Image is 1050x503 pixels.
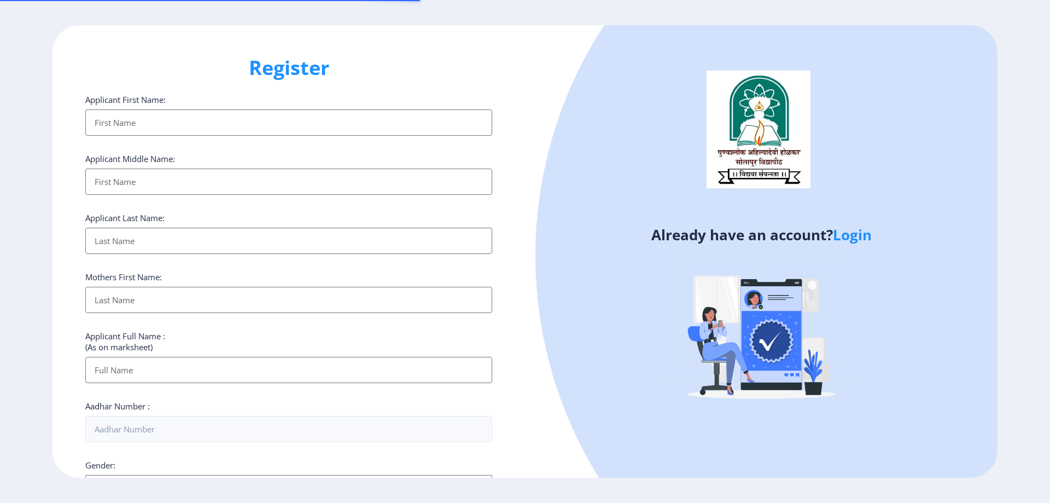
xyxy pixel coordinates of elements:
[85,287,492,313] input: Last Name
[85,416,492,442] input: Aadhar Number
[85,331,165,352] label: Applicant Full Name : (As on marksheet)
[85,153,175,164] label: Applicant Middle Name:
[85,109,492,136] input: First Name
[833,225,872,245] a: Login
[85,460,115,471] label: Gender:
[85,212,165,223] label: Applicant Last Name:
[707,71,810,188] img: logo
[533,226,989,244] h4: Already have an account?
[85,357,492,383] input: Full Name
[85,401,150,412] label: Aadhar Number :
[85,55,492,81] h1: Register
[666,235,857,426] img: Verified-rafiki.svg
[85,271,162,282] label: Mothers First Name:
[85,228,492,254] input: Last Name
[85,169,492,195] input: First Name
[85,94,166,105] label: Applicant First Name:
